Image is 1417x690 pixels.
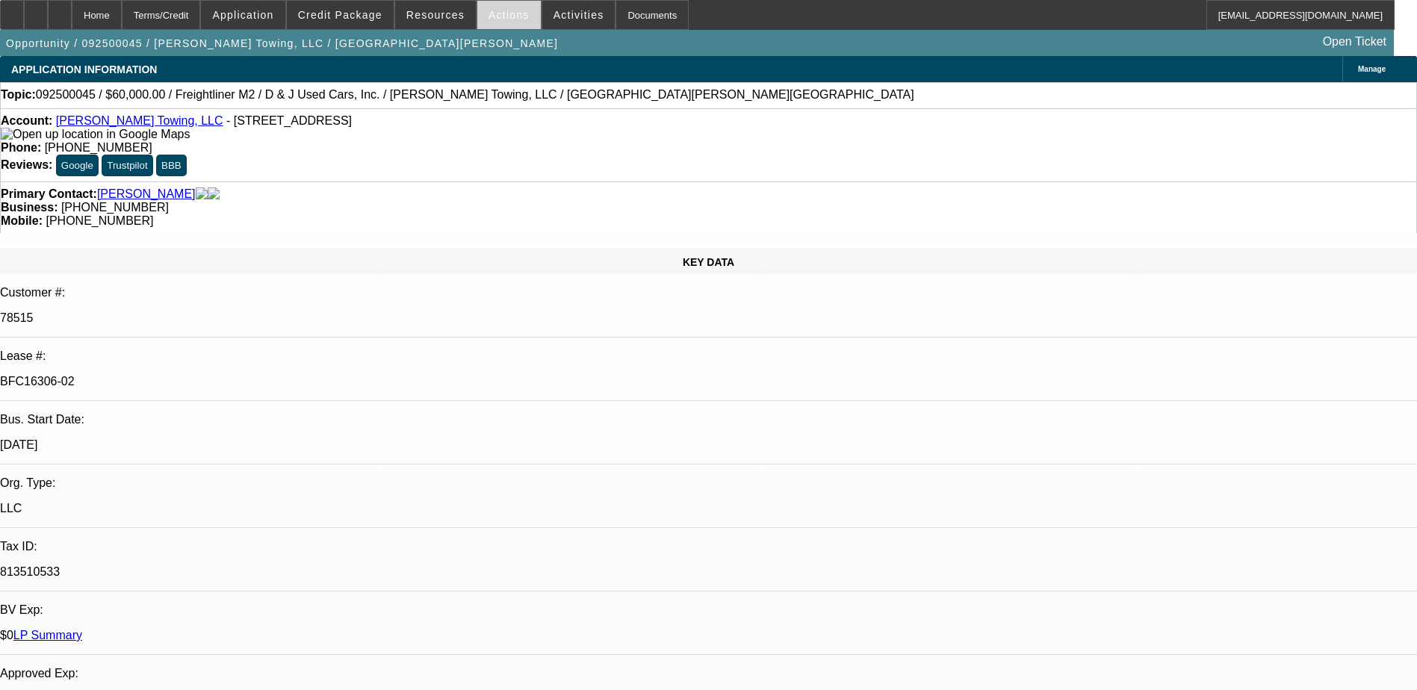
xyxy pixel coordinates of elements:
strong: Topic: [1,88,36,102]
span: Activities [554,9,604,21]
button: Application [201,1,285,29]
span: KEY DATA [683,256,734,268]
strong: Reviews: [1,158,52,171]
a: Open Ticket [1317,29,1392,55]
span: Credit Package [298,9,382,21]
button: Actions [477,1,541,29]
span: [PHONE_NUMBER] [61,201,169,214]
img: Open up location in Google Maps [1,128,190,141]
span: [PHONE_NUMBER] [45,141,152,154]
strong: Primary Contact: [1,187,97,201]
span: Resources [406,9,465,21]
span: Manage [1358,65,1386,73]
button: BBB [156,155,187,176]
span: Actions [489,9,530,21]
span: 092500045 / $60,000.00 / Freightliner M2 / D & J Used Cars, Inc. / [PERSON_NAME] Towing, LLC / [G... [36,88,914,102]
button: Credit Package [287,1,394,29]
strong: Phone: [1,141,41,154]
a: [PERSON_NAME] [97,187,196,201]
a: View Google Maps [1,128,190,140]
img: linkedin-icon.png [208,187,220,201]
span: APPLICATION INFORMATION [11,63,157,75]
span: [PHONE_NUMBER] [46,214,153,227]
strong: Mobile: [1,214,43,227]
a: [PERSON_NAME] Towing, LLC [56,114,223,127]
a: LP Summary [13,629,82,641]
button: Trustpilot [102,155,152,176]
button: Google [56,155,99,176]
strong: Account: [1,114,52,127]
button: Resources [395,1,476,29]
img: facebook-icon.png [196,187,208,201]
span: - [STREET_ADDRESS] [226,114,352,127]
span: Opportunity / 092500045 / [PERSON_NAME] Towing, LLC / [GEOGRAPHIC_DATA][PERSON_NAME] [6,37,558,49]
span: Application [212,9,273,21]
strong: Business: [1,201,58,214]
button: Activities [542,1,616,29]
